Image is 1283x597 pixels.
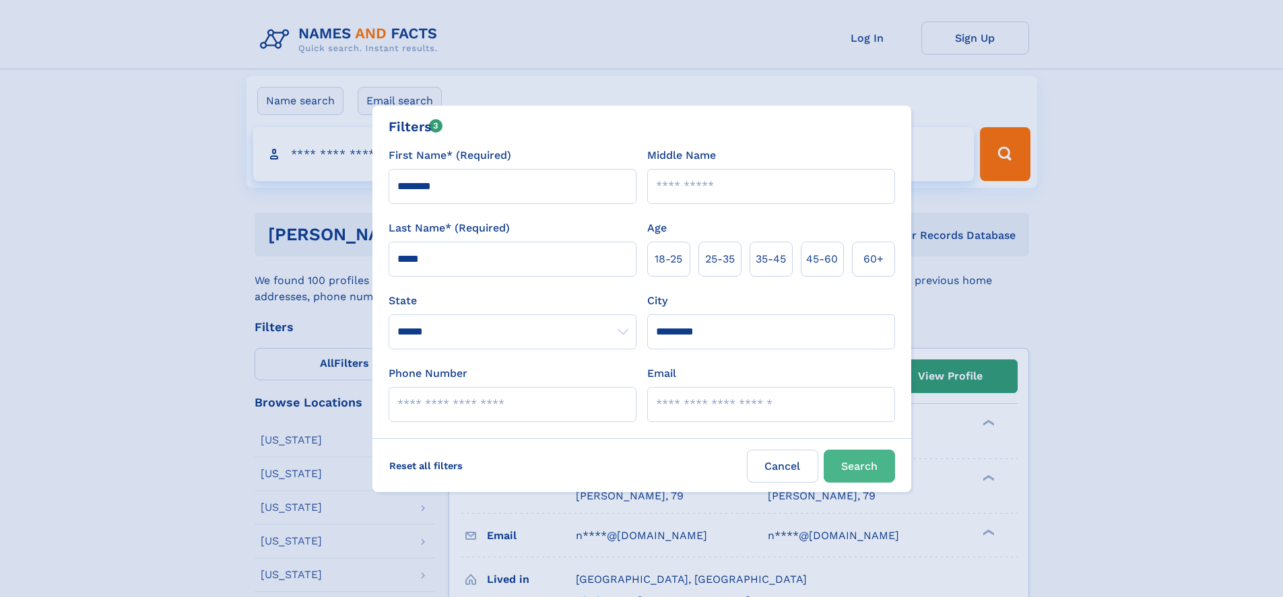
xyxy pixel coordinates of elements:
[705,251,735,267] span: 25‑35
[389,293,636,309] label: State
[756,251,786,267] span: 35‑45
[389,116,443,137] div: Filters
[647,147,716,164] label: Middle Name
[824,450,895,483] button: Search
[806,251,838,267] span: 45‑60
[655,251,682,267] span: 18‑25
[647,293,667,309] label: City
[863,251,884,267] span: 60+
[647,220,667,236] label: Age
[381,450,471,482] label: Reset all filters
[389,147,511,164] label: First Name* (Required)
[647,365,676,382] label: Email
[747,450,818,483] label: Cancel
[389,365,467,382] label: Phone Number
[389,220,510,236] label: Last Name* (Required)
